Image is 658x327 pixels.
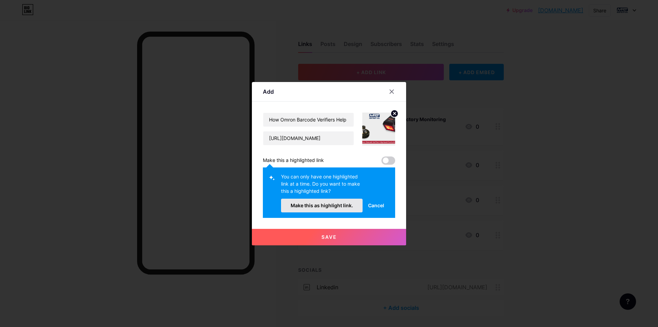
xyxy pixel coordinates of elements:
span: Save [321,234,337,240]
input: Title [263,113,354,127]
div: Make this a highlighted link [263,156,324,165]
div: You can only have one highlighted link at a time. Do you want to make this a highlighted link? [281,173,363,199]
input: URL [263,131,354,145]
span: Cancel [368,202,384,209]
button: Save [252,229,406,245]
div: Add [263,87,274,96]
span: Make this as highlight link. [291,202,353,208]
button: Cancel [363,199,390,212]
img: link_thumbnail [362,113,395,145]
button: Make this as highlight link. [281,199,363,212]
